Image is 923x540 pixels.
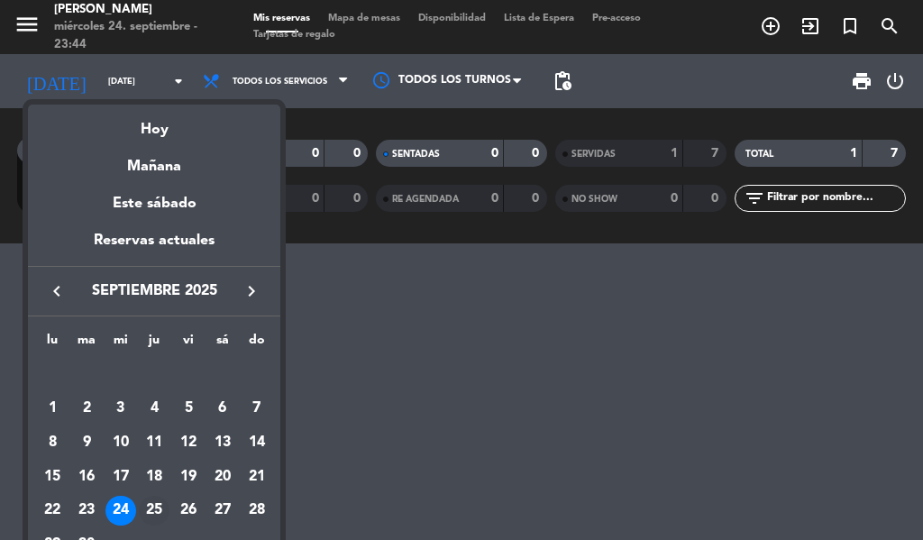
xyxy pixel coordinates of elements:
td: 24 de septiembre de 2025 [104,494,138,528]
td: 11 de septiembre de 2025 [138,426,172,460]
div: Este sábado [28,178,280,229]
div: 21 [242,462,272,492]
div: 20 [207,462,238,492]
td: SEP. [35,358,273,392]
td: 1 de septiembre de 2025 [35,392,69,426]
div: 10 [105,427,136,458]
div: 24 [105,496,136,526]
td: 18 de septiembre de 2025 [138,460,172,494]
td: 28 de septiembre de 2025 [240,494,274,528]
th: sábado [206,330,240,358]
td: 6 de septiembre de 2025 [206,392,240,426]
td: 20 de septiembre de 2025 [206,460,240,494]
div: 1 [37,393,68,424]
th: domingo [240,330,274,358]
td: 9 de septiembre de 2025 [69,426,104,460]
div: 6 [207,393,238,424]
td: 13 de septiembre de 2025 [206,426,240,460]
div: 7 [242,393,272,424]
td: 23 de septiembre de 2025 [69,494,104,528]
div: 13 [207,427,238,458]
td: 3 de septiembre de 2025 [104,392,138,426]
div: 15 [37,462,68,492]
div: 12 [173,427,204,458]
div: 5 [173,393,204,424]
div: 4 [139,393,169,424]
td: 26 de septiembre de 2025 [171,494,206,528]
span: septiembre 2025 [73,279,235,303]
th: jueves [138,330,172,358]
div: 17 [105,462,136,492]
td: 12 de septiembre de 2025 [171,426,206,460]
div: Reservas actuales [28,229,280,266]
td: 27 de septiembre de 2025 [206,494,240,528]
div: 27 [207,496,238,526]
td: 17 de septiembre de 2025 [104,460,138,494]
th: miércoles [104,330,138,358]
div: 16 [71,462,102,492]
i: keyboard_arrow_left [46,280,68,302]
td: 15 de septiembre de 2025 [35,460,69,494]
td: 8 de septiembre de 2025 [35,426,69,460]
div: Mañana [28,142,280,178]
td: 10 de septiembre de 2025 [104,426,138,460]
td: 19 de septiembre de 2025 [171,460,206,494]
th: martes [69,330,104,358]
div: 14 [242,427,272,458]
div: 9 [71,427,102,458]
div: Hoy [28,105,280,142]
i: keyboard_arrow_right [241,280,262,302]
td: 14 de septiembre de 2025 [240,426,274,460]
div: 11 [139,427,169,458]
td: 25 de septiembre de 2025 [138,494,172,528]
div: 2 [71,393,102,424]
button: keyboard_arrow_left [41,279,73,303]
div: 3 [105,393,136,424]
div: 23 [71,496,102,526]
div: 25 [139,496,169,526]
th: lunes [35,330,69,358]
div: 18 [139,462,169,492]
div: 8 [37,427,68,458]
div: 28 [242,496,272,526]
div: 26 [173,496,204,526]
td: 7 de septiembre de 2025 [240,392,274,426]
td: 2 de septiembre de 2025 [69,392,104,426]
td: 5 de septiembre de 2025 [171,392,206,426]
div: 22 [37,496,68,526]
td: 16 de septiembre de 2025 [69,460,104,494]
td: 4 de septiembre de 2025 [138,392,172,426]
td: 21 de septiembre de 2025 [240,460,274,494]
td: 22 de septiembre de 2025 [35,494,69,528]
div: 19 [173,462,204,492]
button: keyboard_arrow_right [235,279,268,303]
th: viernes [171,330,206,358]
